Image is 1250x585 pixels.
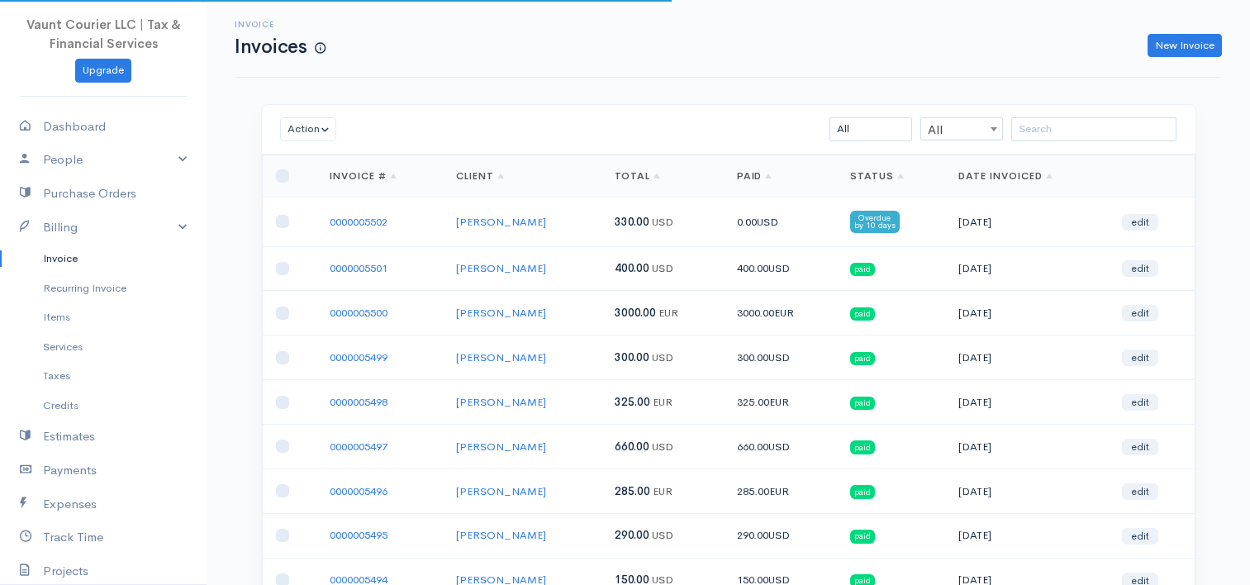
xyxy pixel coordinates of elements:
span: 285.00 [615,484,650,498]
span: EUR [774,306,794,320]
span: EUR [653,484,673,498]
a: [PERSON_NAME] [456,215,546,229]
td: [DATE] [945,246,1109,291]
span: USD [652,350,673,364]
span: EUR [769,484,789,498]
span: USD [768,261,790,275]
span: USD [652,440,673,454]
span: paid [850,352,875,365]
td: 660.00 [724,425,837,469]
span: paid [850,397,875,410]
td: 300.00 [724,335,837,380]
td: [DATE] [945,291,1109,335]
span: paid [850,485,875,498]
a: Date Invoiced [958,169,1052,183]
h6: Invoice [235,20,326,29]
a: 0000005501 [330,261,387,275]
span: 400.00 [615,261,649,275]
a: Client [456,169,504,183]
td: 290.00 [724,513,837,558]
span: EUR [658,306,678,320]
span: USD [768,350,790,364]
span: 660.00 [615,440,649,454]
a: edit [1122,528,1158,545]
span: 290.00 [615,528,649,542]
a: [PERSON_NAME] [456,350,546,364]
span: paid [850,263,875,276]
a: 0000005499 [330,350,387,364]
a: edit [1122,305,1158,321]
span: USD [768,528,790,542]
span: USD [652,215,673,229]
a: [PERSON_NAME] [456,484,546,498]
span: How to create your first Invoice? [315,41,326,55]
td: [DATE] [945,425,1109,469]
td: 3000.00 [724,291,837,335]
td: [DATE] [945,335,1109,380]
a: Status [850,169,904,183]
a: [PERSON_NAME] [456,261,546,275]
a: [PERSON_NAME] [456,306,546,320]
span: paid [850,307,875,321]
span: EUR [653,395,673,409]
a: New Invoice [1148,34,1222,58]
h1: Invoices [235,36,326,57]
td: [DATE] [945,380,1109,425]
a: Total [615,169,661,183]
a: 0000005500 [330,306,387,320]
span: All [921,118,1002,141]
span: Vaunt Courier LLC | Tax & Financial Services [26,17,181,51]
span: EUR [769,395,789,409]
span: 325.00 [615,395,650,409]
span: Overdue by 10 days [850,211,900,232]
a: edit [1122,483,1158,500]
span: paid [850,440,875,454]
a: edit [1122,214,1158,231]
span: USD [652,528,673,542]
a: 0000005495 [330,528,387,542]
td: [DATE] [945,197,1109,246]
span: 3000.00 [615,306,656,320]
a: 0000005498 [330,395,387,409]
a: edit [1122,350,1158,366]
span: USD [652,261,673,275]
a: [PERSON_NAME] [456,528,546,542]
td: 400.00 [724,246,837,291]
a: edit [1122,394,1158,411]
td: 325.00 [724,380,837,425]
button: Action [280,117,337,141]
span: USD [757,215,778,229]
span: 300.00 [615,350,649,364]
td: [DATE] [945,468,1109,513]
a: Invoice # [330,169,397,183]
a: edit [1122,439,1158,455]
a: Upgrade [75,59,131,83]
a: edit [1122,260,1158,277]
a: 0000005496 [330,484,387,498]
a: 0000005502 [330,215,387,229]
span: All [920,117,1003,140]
td: 285.00 [724,468,837,513]
td: [DATE] [945,513,1109,558]
a: Paid [737,169,772,183]
span: paid [850,530,875,543]
span: USD [768,440,790,454]
a: [PERSON_NAME] [456,440,546,454]
td: 0.00 [724,197,837,246]
a: [PERSON_NAME] [456,395,546,409]
span: 330.00 [615,215,649,229]
a: 0000005497 [330,440,387,454]
input: Search [1011,117,1176,141]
